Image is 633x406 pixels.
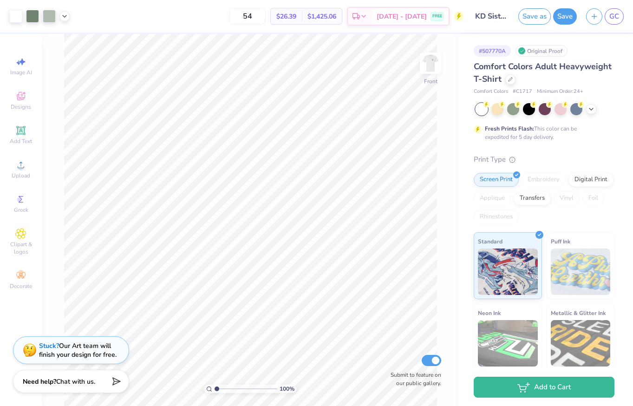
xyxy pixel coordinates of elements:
[605,8,624,25] a: GC
[474,88,508,96] span: Comfort Colors
[518,8,551,25] button: Save as
[10,69,32,76] span: Image AI
[421,54,440,72] img: Front
[522,173,566,187] div: Embroidery
[485,125,534,132] strong: Fresh Prints Flash:
[10,282,32,290] span: Decorate
[609,11,619,22] span: GC
[551,236,570,246] span: Puff Ink
[5,241,37,255] span: Clipart & logos
[478,308,501,318] span: Neon Ink
[485,124,599,141] div: This color can be expedited for 5 day delivery.
[513,88,532,96] span: # C1717
[537,88,583,96] span: Minimum Order: 24 +
[514,191,551,205] div: Transfers
[551,249,611,295] img: Puff Ink
[474,173,519,187] div: Screen Print
[12,172,30,179] span: Upload
[424,77,437,85] div: Front
[280,385,294,393] span: 100 %
[474,210,519,224] div: Rhinestones
[39,341,59,350] strong: Stuck?
[56,377,95,386] span: Chat with us.
[551,320,611,367] img: Metallic & Glitter Ink
[468,7,514,26] input: Untitled Design
[554,191,580,205] div: Vinyl
[307,12,336,21] span: $1,425.06
[474,191,511,205] div: Applique
[385,371,441,387] label: Submit to feature on our public gallery.
[474,154,614,165] div: Print Type
[474,377,614,398] button: Add to Cart
[39,341,117,359] div: Our Art team will finish your design for free.
[474,45,511,57] div: # 507770A
[478,249,538,295] img: Standard
[229,8,266,25] input: – –
[23,377,56,386] strong: Need help?
[276,12,296,21] span: $26.39
[474,61,612,85] span: Comfort Colors Adult Heavyweight T-Shirt
[516,45,568,57] div: Original Proof
[11,103,31,111] span: Designs
[377,12,427,21] span: [DATE] - [DATE]
[553,8,577,25] button: Save
[432,13,442,20] span: FREE
[10,138,32,145] span: Add Text
[551,308,606,318] span: Metallic & Glitter Ink
[582,191,604,205] div: Foil
[14,206,28,214] span: Greek
[478,236,502,246] span: Standard
[478,320,538,367] img: Neon Ink
[568,173,613,187] div: Digital Print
